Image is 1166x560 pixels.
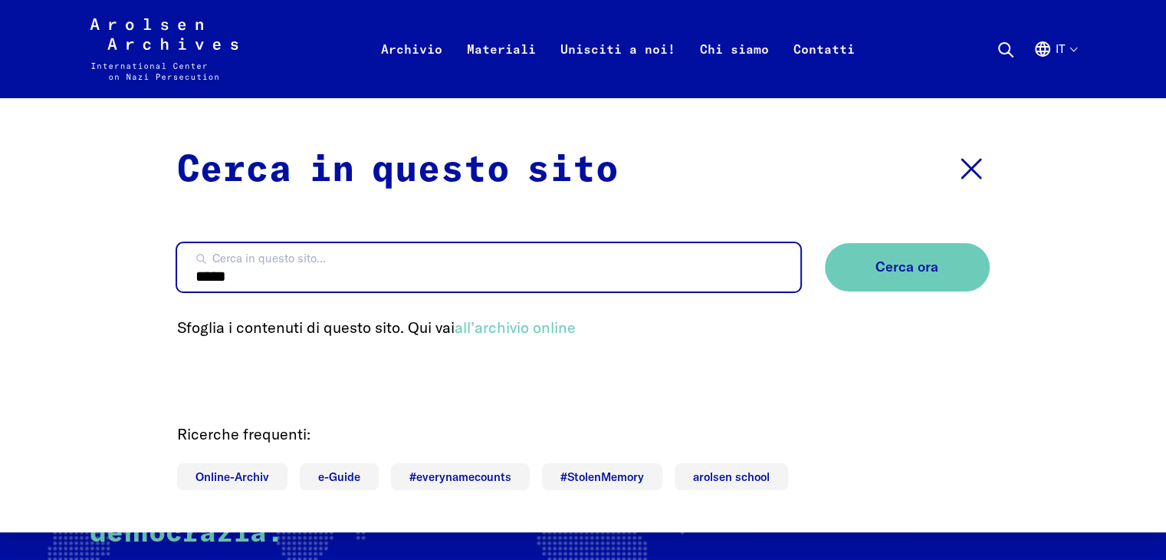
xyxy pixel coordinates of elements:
[687,37,780,98] a: Chi siamo
[177,143,619,198] p: Cerca in questo sito
[675,463,788,490] a: arolsen school
[177,316,990,339] p: Sfoglia i contenuti di questo sito. Qui vai
[825,243,990,292] button: Cerca ora
[1033,40,1076,95] button: Italiano, selezione lingua
[177,423,990,446] p: Ricerche frequenti:
[780,37,866,98] a: Contatti
[391,463,530,490] a: #everynamecounts
[368,37,454,98] a: Archivio
[368,18,866,80] nav: Primaria
[455,318,576,337] a: all’archivio online
[542,463,662,490] a: #StolenMemory
[875,259,938,275] span: Cerca ora
[454,37,547,98] a: Materiali
[547,37,687,98] a: Unisciti a noi!
[177,463,287,490] a: Online-Archiv
[300,463,379,490] a: e-Guide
